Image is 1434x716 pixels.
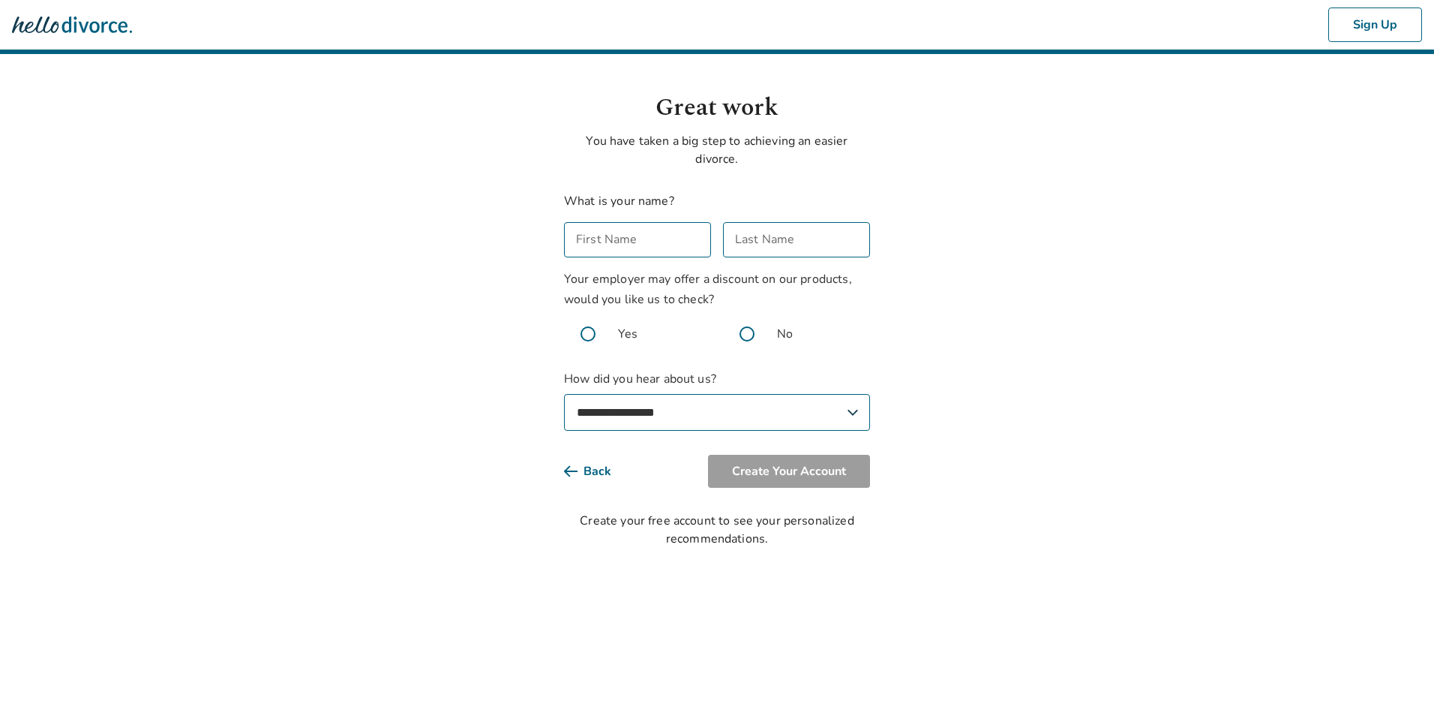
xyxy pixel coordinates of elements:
[564,271,852,308] span: Your employer may offer a discount on our products, would you like us to check?
[564,90,870,126] h1: Great work
[708,455,870,488] button: Create Your Account
[1359,644,1434,716] iframe: Chat Widget
[12,10,132,40] img: Hello Divorce Logo
[564,394,870,431] select: How did you hear about us?
[564,370,870,431] label: How did you hear about us?
[564,455,635,488] button: Back
[564,132,870,168] p: You have taken a big step to achieving an easier divorce.
[1328,8,1422,42] button: Sign Up
[564,512,870,548] div: Create your free account to see your personalized recommendations.
[777,325,793,343] span: No
[564,193,674,209] label: What is your name?
[618,325,637,343] span: Yes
